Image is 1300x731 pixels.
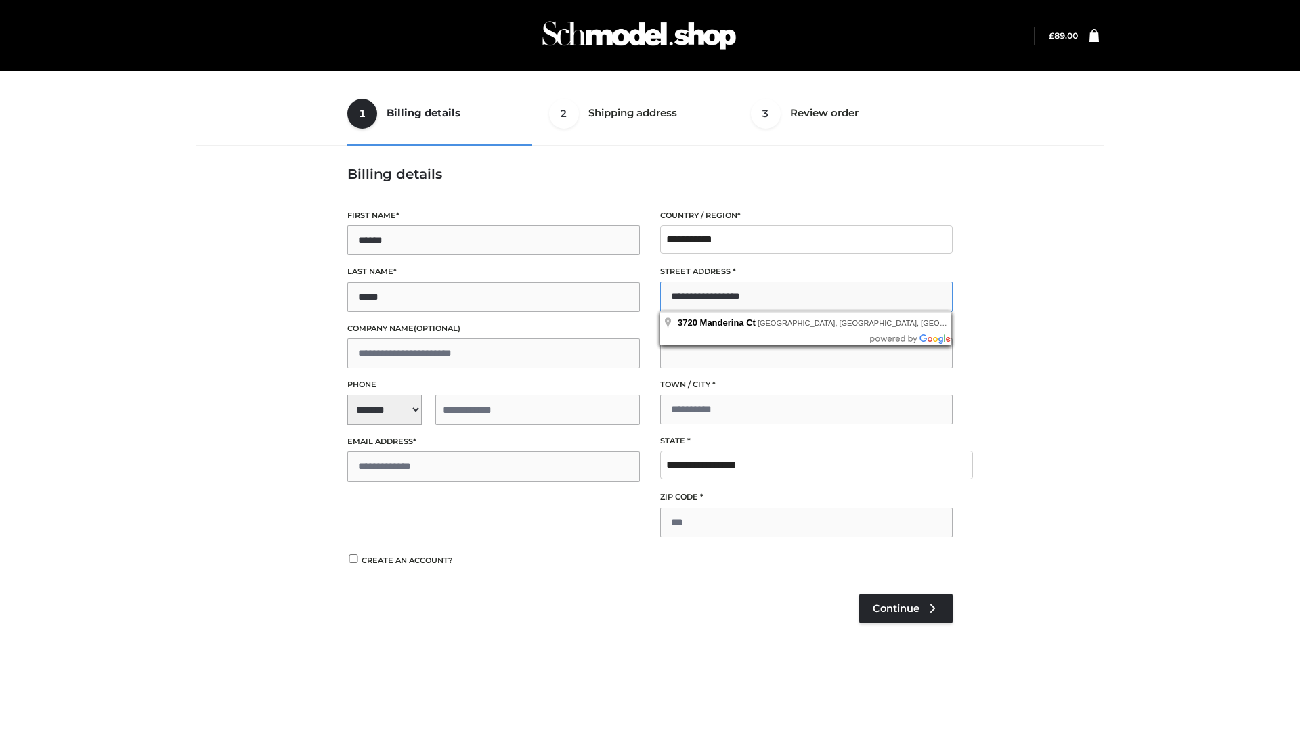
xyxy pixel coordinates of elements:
[873,602,919,615] span: Continue
[660,265,953,278] label: Street address
[660,209,953,222] label: Country / Region
[660,378,953,391] label: Town / City
[347,378,640,391] label: Phone
[347,554,360,563] input: Create an account?
[347,322,640,335] label: Company name
[700,317,756,328] span: Manderina Ct
[347,435,640,448] label: Email address
[660,491,953,504] label: ZIP Code
[538,9,741,62] img: Schmodel Admin 964
[758,319,999,327] span: [GEOGRAPHIC_DATA], [GEOGRAPHIC_DATA], [GEOGRAPHIC_DATA]
[859,594,953,623] a: Continue
[347,166,953,182] h3: Billing details
[1049,30,1078,41] a: £89.00
[1049,30,1078,41] bdi: 89.00
[678,317,697,328] span: 3720
[1049,30,1054,41] span: £
[347,209,640,222] label: First name
[347,265,640,278] label: Last name
[660,435,953,447] label: State
[414,324,460,333] span: (optional)
[362,556,453,565] span: Create an account?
